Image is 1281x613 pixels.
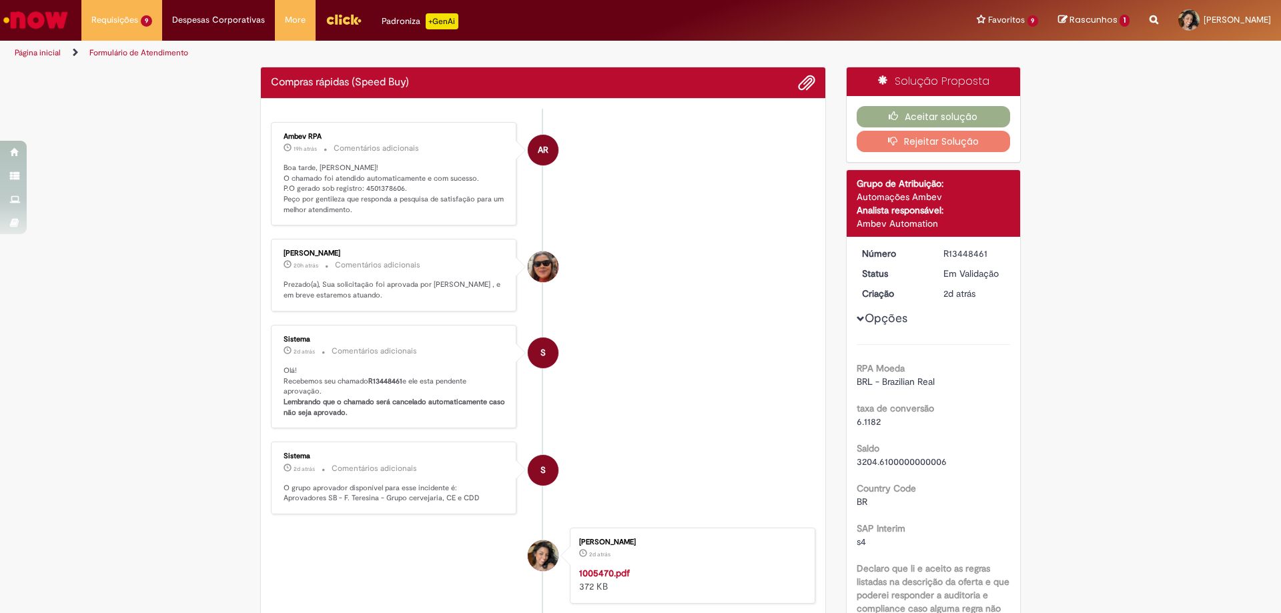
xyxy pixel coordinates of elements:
button: Rejeitar Solução [857,131,1011,152]
a: Formulário de Atendimento [89,47,188,58]
small: Comentários adicionais [334,143,419,154]
span: 2d atrás [294,465,315,473]
div: Sistema [284,336,506,344]
img: click_logo_yellow_360x200.png [326,9,362,29]
span: S [540,454,546,486]
b: Lembrando que o chamado será cancelado automaticamente caso não seja aprovado. [284,397,507,418]
span: AR [538,134,548,166]
small: Comentários adicionais [332,463,417,474]
div: Ambev RPA [284,133,506,141]
b: SAP Interim [857,522,905,534]
span: 1 [1120,15,1130,27]
span: Despesas Corporativas [172,13,265,27]
b: Country Code [857,482,916,494]
dt: Número [852,247,934,260]
span: Favoritos [988,13,1025,27]
dt: Status [852,267,934,280]
button: Aceitar solução [857,106,1011,127]
a: Rascunhos [1058,14,1130,27]
b: R13448461 [368,376,402,386]
span: More [285,13,306,27]
span: Requisições [91,13,138,27]
small: Comentários adicionais [332,346,417,357]
span: BR [857,496,867,508]
b: RPA Moeda [857,362,905,374]
div: R13448461 [943,247,1005,260]
div: Solução Proposta [847,67,1021,96]
div: 26/08/2025 13:55:37 [943,287,1005,300]
div: [PERSON_NAME] [284,249,506,257]
div: Elaine De Macedo Pereira [528,540,558,571]
span: 20h atrás [294,261,318,269]
p: +GenAi [426,13,458,29]
div: Padroniza [382,13,458,29]
h2: Compras rápidas (Speed Buy) Histórico de tíquete [271,77,409,89]
a: 1005470.pdf [579,567,630,579]
span: 2d atrás [589,550,610,558]
span: s4 [857,536,866,548]
div: Sistema [284,452,506,460]
div: Analista responsável: [857,203,1011,217]
time: 26/08/2025 13:55:37 [943,287,975,299]
div: Automações Ambev [857,190,1011,203]
time: 26/08/2025 13:55:30 [589,550,610,558]
span: 2d atrás [294,348,315,356]
span: 2d atrás [943,287,975,299]
p: Boa tarde, [PERSON_NAME]! O chamado foi atendido automaticamente e com sucesso. P.O gerado sob re... [284,163,506,215]
div: Grupo de Atribuição: [857,177,1011,190]
time: 26/08/2025 13:55:48 [294,348,315,356]
div: System [528,455,558,486]
time: 26/08/2025 13:55:46 [294,465,315,473]
span: 19h atrás [294,145,317,153]
span: S [540,337,546,369]
b: taxa de conversão [857,402,934,414]
ul: Trilhas de página [10,41,844,65]
span: BRL - Brazilian Real [857,376,935,388]
span: Rascunhos [1070,13,1118,26]
time: 27/08/2025 11:58:36 [294,261,318,269]
span: 6.1182 [857,416,881,428]
button: Adicionar anexos [798,74,815,91]
p: Olá! Recebemos seu chamado e ele esta pendente aprovação. [284,366,506,418]
p: O grupo aprovador disponível para esse incidente é: Aprovadores SB - F. Teresina - Grupo cervejar... [284,483,506,504]
small: Comentários adicionais [335,259,420,271]
div: Ambev Automation [857,217,1011,230]
dt: Criação [852,287,934,300]
span: 3204.6100000000006 [857,456,947,468]
a: Página inicial [15,47,61,58]
span: [PERSON_NAME] [1204,14,1271,25]
div: Em Validação [943,267,1005,280]
span: 9 [1027,15,1039,27]
b: Saldo [857,442,879,454]
img: ServiceNow [1,7,70,33]
div: System [528,338,558,368]
span: 9 [141,15,152,27]
p: Prezado(a), Sua solicitação foi aprovada por [PERSON_NAME] , e em breve estaremos atuando. [284,279,506,300]
div: Ambev RPA [528,135,558,165]
time: 27/08/2025 12:37:05 [294,145,317,153]
div: [PERSON_NAME] [579,538,801,546]
div: 372 KB [579,566,801,593]
div: Francisca Aline Furtado Matos [528,251,558,282]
